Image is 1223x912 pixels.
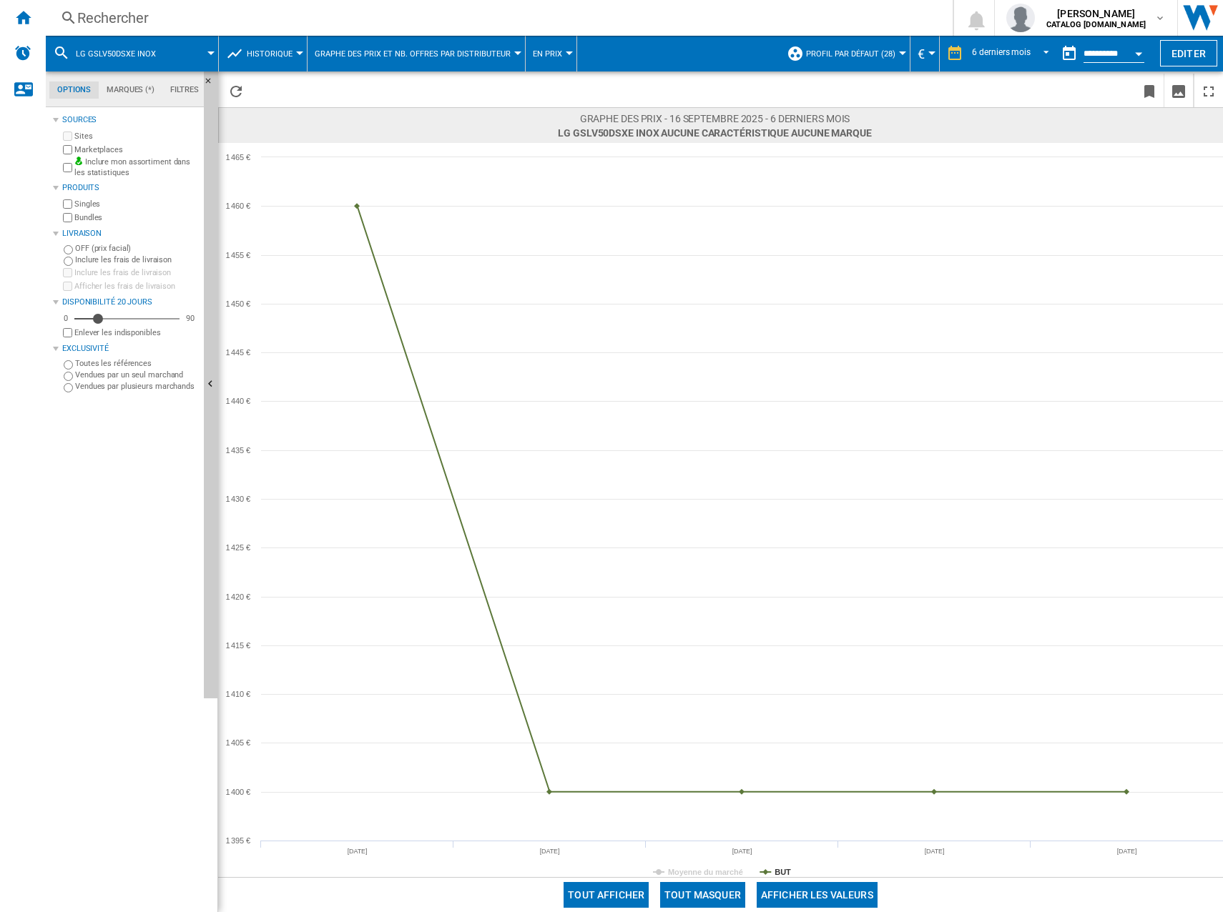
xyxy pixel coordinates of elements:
[63,132,72,141] input: Sites
[1160,40,1217,66] button: Editer
[247,49,293,59] span: Historique
[74,144,198,155] label: Marketplaces
[74,327,198,338] label: Enlever les indisponibles
[775,868,791,876] tspan: BUT
[76,36,170,71] button: LG GSLV50DSXE INOX
[64,360,73,370] input: Toutes les références
[226,690,250,698] tspan: 1 410 €
[222,74,250,107] button: Recharger
[75,370,198,380] label: Vendues par un seul marchand
[162,81,207,99] md-tab-item: Filtres
[77,8,915,28] div: Rechercher
[971,42,1055,66] md-select: REPORTS.WIZARD.STEPS.REPORT.STEPS.REPORT_OPTIONS.PERIOD: 6 derniers mois
[806,36,903,71] button: Profil par défaut (28)
[226,397,250,405] tspan: 1 440 €
[62,228,198,239] div: Livraison
[918,46,925,61] span: €
[204,71,221,97] button: Masquer
[315,49,511,59] span: Graphe des prix et nb. offres par distributeur
[918,36,932,71] button: €
[226,202,250,210] tspan: 1 460 €
[62,114,198,126] div: Sources
[348,848,368,855] tspan: [DATE]
[1117,848,1137,855] tspan: [DATE]
[62,343,198,355] div: Exclusivité
[558,111,872,126] span: Graphe des prix - 16 septembre 2025 - 6 derniers mois
[63,268,72,277] input: Inclure les frais de livraison
[226,251,250,259] tspan: 1 455 €
[564,882,649,908] button: Tout afficher
[49,81,99,99] md-tab-item: Options
[74,312,180,326] md-slider: Disponibilité
[226,36,300,71] div: Historique
[75,381,198,392] label: Vendues par plusieurs marchands
[247,36,300,71] button: Historique
[226,299,250,308] tspan: 1 450 €
[63,199,72,209] input: Singles
[1194,74,1223,107] button: Plein écran
[1055,39,1084,68] button: md-calendar
[64,383,73,392] input: Vendues par plusieurs marchands
[74,267,198,278] label: Inclure les frais de livraison
[76,49,156,59] span: LG GSLV50DSXE INOX
[1046,20,1146,29] b: CATALOG [DOMAIN_NAME]
[74,131,198,142] label: Sites
[63,159,72,177] input: Inclure mon assortiment dans les statistiques
[63,213,72,222] input: Bundles
[53,36,211,71] div: LG GSLV50DSXE INOX
[226,446,250,455] tspan: 1 435 €
[75,243,198,254] label: OFF (prix facial)
[64,245,73,254] input: OFF (prix facial)
[660,882,745,908] button: Tout masquer
[533,36,569,71] button: En prix
[806,49,895,59] span: Profil par défaut (28)
[226,641,250,650] tspan: 1 415 €
[64,257,73,266] input: Inclure les frais de livraison
[62,297,198,308] div: Disponibilité 20 Jours
[1006,4,1035,32] img: profile.jpg
[226,593,250,601] tspan: 1 420 €
[226,348,250,357] tspan: 1 445 €
[315,36,518,71] button: Graphe des prix et nb. offres par distributeur
[226,543,250,552] tspan: 1 425 €
[226,495,250,503] tspan: 1 430 €
[972,47,1031,57] div: 6 derniers mois
[1126,39,1151,64] button: Open calendar
[540,848,560,855] tspan: [DATE]
[226,836,250,845] tspan: 1 395 €
[74,212,198,223] label: Bundles
[787,36,903,71] div: Profil par défaut (28)
[910,36,940,71] md-menu: Currency
[226,738,250,747] tspan: 1 405 €
[533,49,562,59] span: En prix
[558,126,872,140] span: LG GSLV50DSXE INOX Aucune caractéristique Aucune marque
[668,868,743,876] tspan: Moyenne du marché
[1164,74,1193,107] button: Télécharger en image
[75,254,198,265] label: Inclure les frais de livraison
[1046,6,1146,21] span: [PERSON_NAME]
[63,328,72,337] input: Afficher les frais de livraison
[182,313,198,324] div: 90
[226,788,250,796] tspan: 1 400 €
[99,81,162,99] md-tab-item: Marques (*)
[226,153,250,162] tspan: 1 465 €
[63,145,72,154] input: Marketplaces
[1135,74,1164,107] button: Créer un favoris
[62,182,198,194] div: Produits
[204,71,218,698] button: Masquer
[64,372,73,381] input: Vendues par un seul marchand
[75,358,198,369] label: Toutes les références
[757,882,878,908] button: Afficher les valeurs
[74,157,83,165] img: mysite-bg-18x18.png
[63,282,72,291] input: Afficher les frais de livraison
[732,848,752,855] tspan: [DATE]
[74,281,198,292] label: Afficher les frais de livraison
[60,313,72,324] div: 0
[925,848,945,855] tspan: [DATE]
[74,157,198,179] label: Inclure mon assortiment dans les statistiques
[74,199,198,209] label: Singles
[14,44,31,61] img: alerts-logo.svg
